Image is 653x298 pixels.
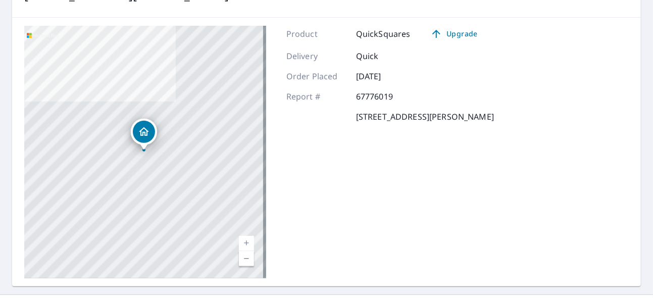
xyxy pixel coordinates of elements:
[239,236,254,251] a: Current Level 17, Zoom In
[286,90,347,103] p: Report #
[356,90,417,103] p: 67776019
[131,119,157,150] div: Dropped pin, building 1, Residential property, 2080 E Moore Rd Saginaw, MI 48601
[286,28,347,40] p: Product
[429,28,480,40] span: Upgrade
[239,251,254,266] a: Current Level 17, Zoom Out
[356,50,417,62] p: Quick
[286,70,347,82] p: Order Placed
[356,28,411,40] p: QuickSquares
[356,111,494,123] p: [STREET_ADDRESS][PERSON_NAME]
[356,70,417,82] p: [DATE]
[423,26,486,42] a: Upgrade
[286,50,347,62] p: Delivery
